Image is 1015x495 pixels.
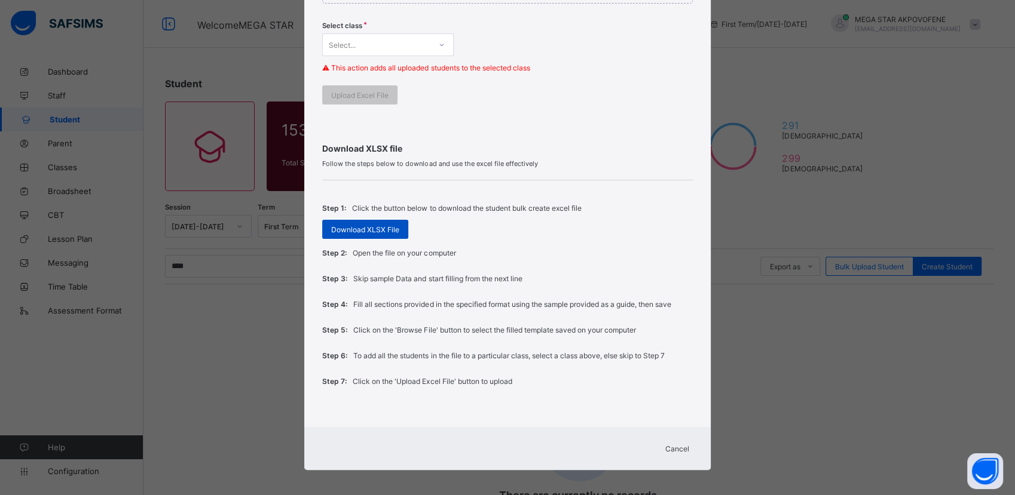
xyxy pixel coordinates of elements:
[329,33,356,56] div: Select...
[331,91,389,100] span: Upload Excel File
[322,143,692,153] span: Download XLSX file
[322,21,362,30] span: Select class
[353,300,671,309] p: Fill all sections provided in the specified format using the sample provided as a guide, then save
[322,351,347,360] span: Step 6:
[322,300,347,309] span: Step 4:
[322,159,692,168] span: Follow the steps below to download and use the excel file effectively
[665,444,689,453] span: Cancel
[353,248,455,257] p: Open the file on your computer
[353,325,635,334] p: Click on the 'Browse File' button to select the filled template saved on your computer
[353,351,664,360] p: To add all the students in the file to a particular class, select a class above, else skip to Step 7
[322,377,347,386] span: Step 7:
[967,453,1003,489] button: Open asap
[322,274,347,283] span: Step 3:
[322,204,346,213] span: Step 1:
[322,325,347,334] span: Step 5:
[331,225,399,234] span: Download XLSX File
[353,274,522,283] p: Skip sample Data and start filling from the next line
[352,204,581,213] p: Click the button below to download the student bulk create excel file
[322,63,692,72] p: ⚠ This action adds all uploaded students to the selected class
[322,248,347,257] span: Step 2:
[353,377,512,386] p: Click on the 'Upload Excel File' button to upload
